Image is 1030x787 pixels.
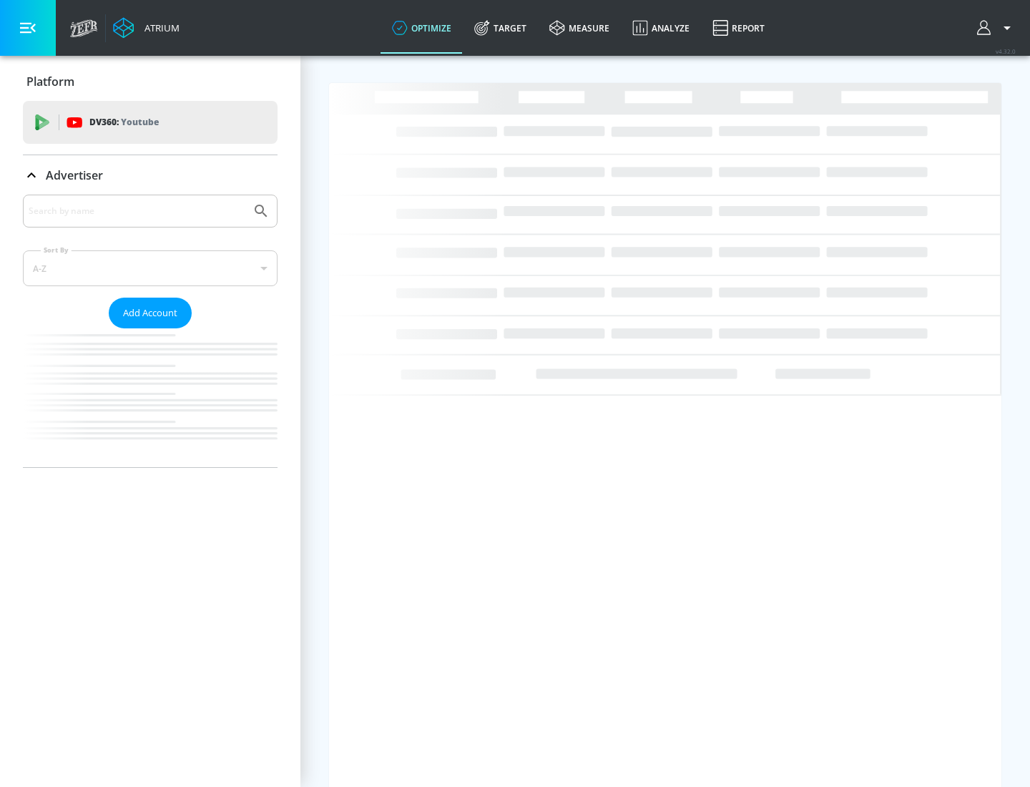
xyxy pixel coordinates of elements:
label: Sort By [41,245,72,255]
input: Search by name [29,202,245,220]
span: Add Account [123,305,177,321]
div: A-Z [23,250,278,286]
span: v 4.32.0 [996,47,1016,55]
p: Platform [26,74,74,89]
a: Target [463,2,538,54]
a: Report [701,2,776,54]
a: Analyze [621,2,701,54]
p: Advertiser [46,167,103,183]
button: Add Account [109,298,192,328]
a: Atrium [113,17,180,39]
div: Atrium [139,21,180,34]
div: Platform [23,62,278,102]
a: measure [538,2,621,54]
p: Youtube [121,114,159,129]
nav: list of Advertiser [23,328,278,467]
a: optimize [381,2,463,54]
p: DV360: [89,114,159,130]
div: Advertiser [23,155,278,195]
div: DV360: Youtube [23,101,278,144]
div: Advertiser [23,195,278,467]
